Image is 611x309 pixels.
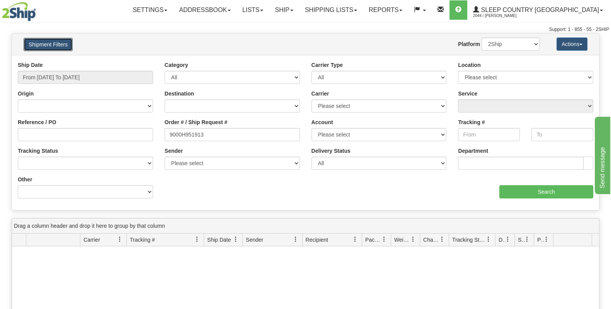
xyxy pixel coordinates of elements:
[130,236,155,244] span: Tracking #
[473,12,531,20] span: 2044 / [PERSON_NAME]
[165,147,183,155] label: Sender
[407,233,420,246] a: Weight filter column settings
[6,5,71,14] div: Send message
[207,236,231,244] span: Ship Date
[18,176,32,183] label: Other
[246,236,263,244] span: Sender
[467,0,609,20] a: Sleep Country [GEOGRAPHIC_DATA] 2044 / [PERSON_NAME]
[191,233,204,246] a: Tracking # filter column settings
[394,236,410,244] span: Weight
[458,118,485,126] label: Tracking #
[452,236,486,244] span: Tracking Status
[479,7,599,13] span: Sleep Country [GEOGRAPHIC_DATA]
[458,147,488,155] label: Department
[237,0,269,20] a: Lists
[2,2,36,21] img: logo2044.jpg
[363,0,408,20] a: Reports
[458,61,480,69] label: Location
[540,233,553,246] a: Pickup Status filter column settings
[378,233,391,246] a: Packages filter column settings
[113,233,126,246] a: Carrier filter column settings
[531,128,593,141] input: To
[482,233,495,246] a: Tracking Status filter column settings
[165,61,188,69] label: Category
[165,90,194,97] label: Destination
[127,0,173,20] a: Settings
[229,233,242,246] a: Ship Date filter column settings
[18,90,34,97] label: Origin
[537,236,544,244] span: Pickup Status
[311,90,329,97] label: Carrier
[501,233,514,246] a: Delivery Status filter column settings
[165,118,228,126] label: Order # / Ship Request #
[24,38,73,51] button: Shipment Filters
[2,26,609,33] div: Support: 1 - 855 - 55 - 2SHIP
[557,38,587,51] button: Actions
[499,236,505,244] span: Delivery Status
[18,147,58,155] label: Tracking Status
[458,40,480,48] label: Platform
[349,233,362,246] a: Recipient filter column settings
[518,236,524,244] span: Shipment Issues
[306,236,328,244] span: Recipient
[12,219,599,234] div: grid grouping header
[365,236,381,244] span: Packages
[83,236,100,244] span: Carrier
[18,61,43,69] label: Ship Date
[436,233,449,246] a: Charge filter column settings
[311,147,351,155] label: Delivery Status
[423,236,439,244] span: Charge
[299,0,363,20] a: Shipping lists
[173,0,237,20] a: Addressbook
[269,0,299,20] a: Ship
[289,233,302,246] a: Sender filter column settings
[521,233,534,246] a: Shipment Issues filter column settings
[458,90,477,97] label: Service
[311,118,333,126] label: Account
[18,118,56,126] label: Reference / PO
[499,185,593,198] input: Search
[458,128,520,141] input: From
[311,61,343,69] label: Carrier Type
[593,115,610,194] iframe: chat widget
